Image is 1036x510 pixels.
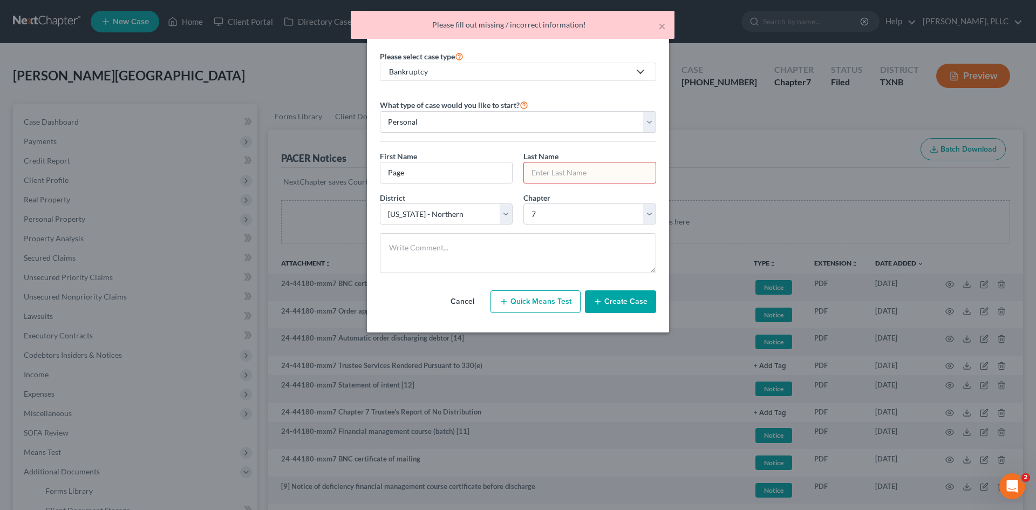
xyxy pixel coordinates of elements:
[999,473,1025,499] iframe: Intercom live chat
[389,66,630,77] div: Bankruptcy
[524,162,656,183] input: Enter Last Name
[523,152,558,161] span: Last Name
[380,52,455,61] span: Please select case type
[380,98,528,111] label: What type of case would you like to start?
[380,152,417,161] span: First Name
[359,19,666,30] div: Please fill out missing / incorrect information!
[585,290,656,313] button: Create Case
[490,290,581,313] button: Quick Means Test
[658,19,666,32] button: ×
[380,193,405,202] span: District
[1021,473,1030,482] span: 2
[523,193,550,202] span: Chapter
[439,291,486,312] button: Cancel
[380,162,512,183] input: Enter First Name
